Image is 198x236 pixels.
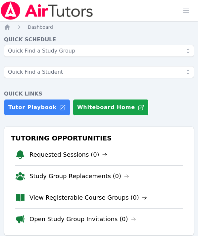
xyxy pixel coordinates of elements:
input: Quick Find a Student [4,66,194,78]
input: Quick Find a Study Group [4,45,194,57]
h3: Tutoring Opportunities [10,132,188,144]
a: Tutor Playbook [4,99,70,116]
a: Dashboard [28,24,53,30]
nav: Breadcrumb [4,24,194,30]
a: Study Group Replacements (0) [29,172,129,181]
h4: Quick Schedule [4,36,194,44]
button: Whiteboard Home [73,99,149,116]
a: Requested Sessions (0) [29,150,107,159]
a: Open Study Group Invitations (0) [29,215,136,224]
h4: Quick Links [4,90,194,98]
a: View Registerable Course Groups (0) [29,193,147,202]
